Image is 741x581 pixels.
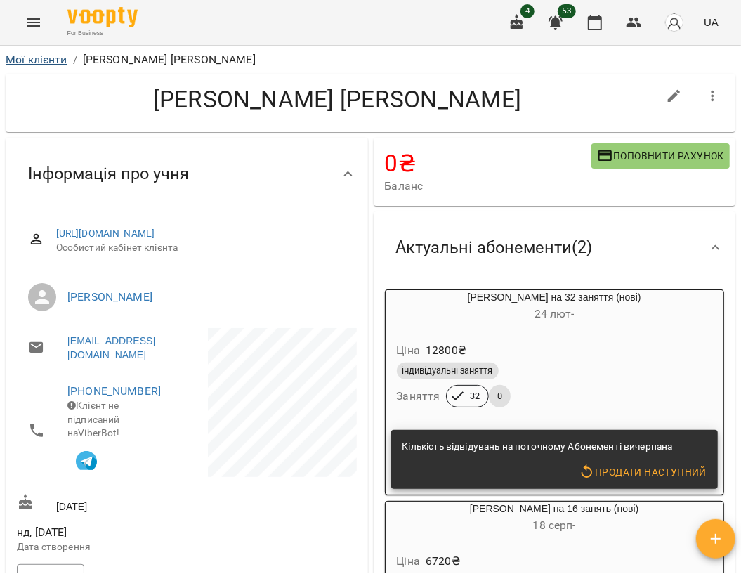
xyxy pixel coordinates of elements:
[698,9,724,35] button: UA
[6,53,67,66] a: Мої клієнти
[73,51,77,68] li: /
[597,148,724,164] span: Поповнити рахунок
[397,551,421,571] h6: Ціна
[461,390,488,403] span: 32
[489,390,511,403] span: 0
[520,4,535,18] span: 4
[67,7,138,27] img: Voopty Logo
[573,459,712,485] button: Продати наступний
[76,451,97,472] img: Telegram
[386,290,724,324] div: [PERSON_NAME] на 32 заняття (нові)
[397,341,421,360] h6: Ціна
[67,334,173,362] a: [EMAIL_ADDRESS][DOMAIN_NAME]
[83,51,256,68] p: [PERSON_NAME] [PERSON_NAME]
[17,524,184,541] span: нд, [DATE]
[56,241,346,255] span: Особистий кабінет клієнта
[67,440,105,478] button: Клієнт підписаний на VooptyBot
[67,29,138,38] span: For Business
[591,143,730,169] button: Поповнити рахунок
[704,15,719,30] span: UA
[579,464,707,481] span: Продати наступний
[6,51,735,68] nav: breadcrumb
[67,384,161,398] a: [PHONE_NUMBER]
[386,502,724,535] div: [PERSON_NAME] на 16 занять (нові)
[17,85,657,114] h4: [PERSON_NAME] [PERSON_NAME]
[28,163,189,185] span: Інформація про учня
[385,178,591,195] span: Баланс
[14,491,187,517] div: [DATE]
[56,228,155,239] a: [URL][DOMAIN_NAME]
[67,290,152,303] a: [PERSON_NAME]
[17,540,184,554] p: Дата створення
[374,211,736,284] div: Актуальні абонементи(2)
[535,307,575,320] span: 24 лют -
[664,13,684,32] img: avatar_s.png
[397,365,499,377] span: індивідуальні заняття
[558,4,576,18] span: 53
[426,342,466,359] p: 12800 ₴
[533,518,576,532] span: 18 серп -
[402,434,673,459] div: Кількість відвідувань на поточному Абонементі вичерпана
[386,290,724,424] button: [PERSON_NAME] на 32 заняття (нові)24 лют- Ціна12800₴індивідуальні заняттяЗаняття320
[396,237,593,259] span: Актуальні абонементи ( 2 )
[6,138,368,210] div: Інформація про учня
[397,386,440,406] h6: Заняття
[17,6,51,39] button: Menu
[67,400,120,438] span: Клієнт не підписаний на ViberBot!
[426,553,460,570] p: 6720 ₴
[385,149,591,178] h4: 0 ₴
